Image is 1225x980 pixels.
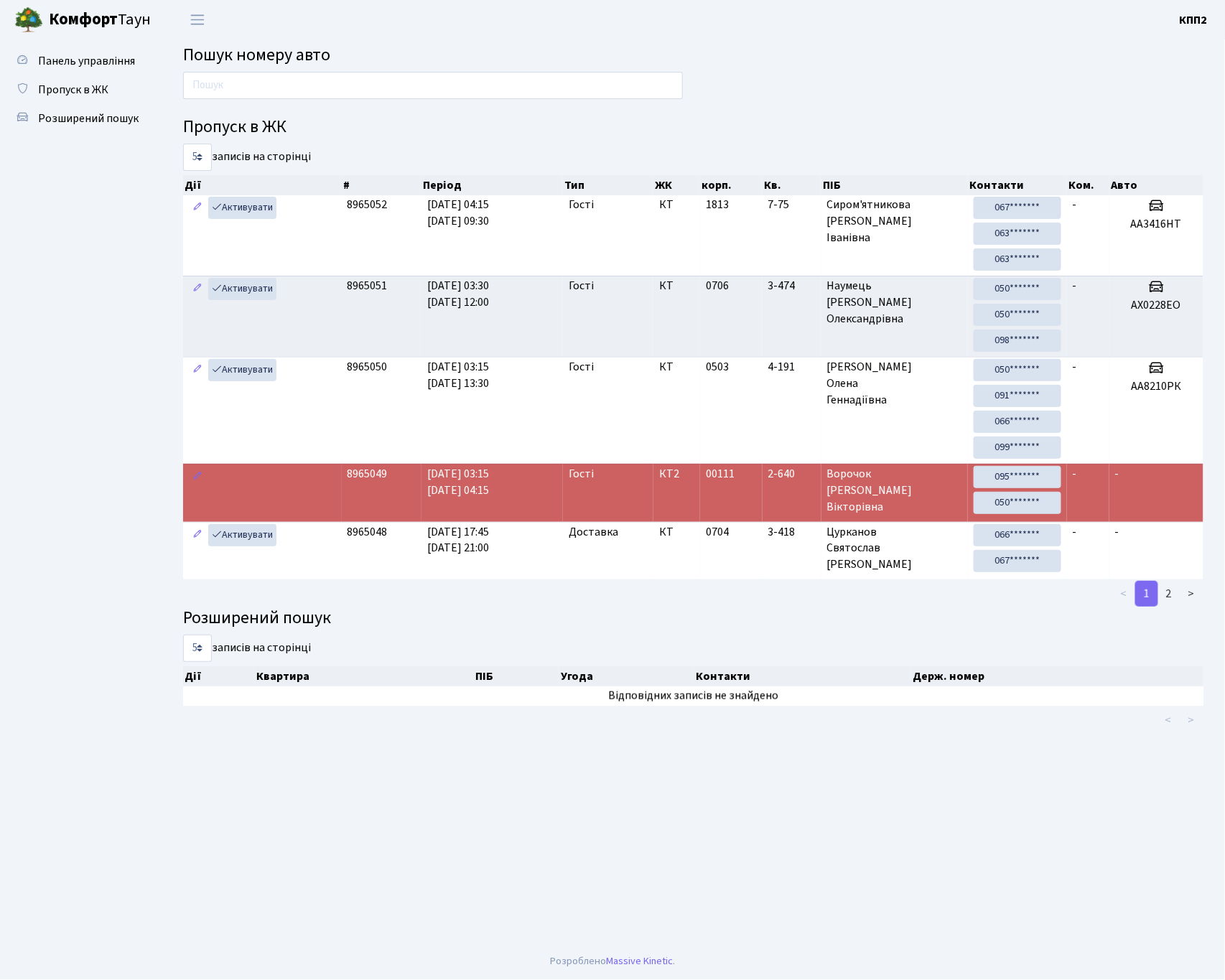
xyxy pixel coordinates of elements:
span: Ворочок [PERSON_NAME] Вікторівна [827,466,962,515]
a: Massive Kinetic [606,954,673,969]
a: Редагувати [189,197,206,219]
span: [DATE] 03:15 [DATE] 13:30 [427,359,489,391]
span: 8965050 [348,359,388,375]
a: Панель управління [7,47,151,75]
h5: АА3416НТ [1115,218,1198,231]
span: КТ2 [659,466,694,482]
span: 8965049 [348,466,388,482]
span: 0503 [706,359,729,375]
span: 00111 [706,466,735,482]
span: Доставка [569,524,618,541]
span: 7-75 [768,197,816,213]
span: [DATE] 03:15 [DATE] 04:15 [427,466,489,498]
a: 1 [1135,581,1158,607]
span: КТ [659,359,694,375]
h5: АХ0228ЕО [1115,299,1198,312]
span: - [1073,466,1077,482]
th: Контакти [969,175,1068,195]
span: - [1073,524,1077,540]
th: Квартира [255,666,474,686]
span: Розширений пошук [38,111,139,126]
label: записів на сторінці [183,635,311,662]
span: Гості [569,278,594,294]
a: Активувати [208,278,276,300]
th: Ком. [1067,175,1109,195]
th: Кв. [763,175,821,195]
select: записів на сторінці [183,144,212,171]
td: Відповідних записів не знайдено [183,686,1203,706]
span: КТ [659,524,694,541]
span: Гості [569,359,594,375]
span: 8965052 [348,197,388,213]
span: [DATE] 17:45 [DATE] 21:00 [427,524,489,556]
th: Держ. номер [911,666,1204,686]
span: Сиром'ятникова [PERSON_NAME] Іванівна [827,197,962,246]
b: КПП2 [1180,12,1208,28]
th: Період [421,175,563,195]
span: Таун [49,8,151,32]
th: Авто [1110,175,1204,195]
b: Комфорт [49,8,118,31]
span: Панель управління [38,53,135,69]
span: 0706 [706,278,729,294]
span: Пропуск в ЖК [38,82,108,98]
span: Пошук номеру авто [183,42,330,67]
span: Гості [569,466,594,482]
th: Дії [183,666,255,686]
input: Пошук [183,72,683,99]
label: записів на сторінці [183,144,311,171]
a: Редагувати [189,466,206,488]
h5: АА8210РК [1115,380,1198,393]
a: КПП2 [1180,11,1208,29]
span: 2-640 [768,466,816,482]
span: - [1115,524,1119,540]
div: Розроблено . [550,954,675,970]
span: 3-474 [768,278,816,294]
th: ЖК [653,175,700,195]
a: Активувати [208,524,276,546]
a: Редагувати [189,278,206,300]
span: Наумець [PERSON_NAME] Олександрівна [827,278,962,327]
span: КТ [659,197,694,213]
th: Контакти [694,666,911,686]
a: Редагувати [189,524,206,546]
span: [DATE] 04:15 [DATE] 09:30 [427,197,489,229]
th: ПІБ [821,175,968,195]
span: 3-418 [768,524,816,541]
th: ПІБ [474,666,560,686]
a: > [1180,581,1203,607]
span: 8965051 [348,278,388,294]
h4: Пропуск в ЖК [183,117,1203,138]
span: - [1073,197,1077,213]
span: Гості [569,197,594,213]
span: КТ [659,278,694,294]
span: 4-191 [768,359,816,375]
th: # [342,175,421,195]
span: - [1073,278,1077,294]
span: [DATE] 03:30 [DATE] 12:00 [427,278,489,310]
th: Тип [563,175,653,195]
button: Переключити навігацію [180,8,215,32]
a: Розширений пошук [7,104,151,133]
a: 2 [1158,581,1180,607]
a: Активувати [208,359,276,381]
span: 1813 [706,197,729,213]
img: logo.png [14,6,43,34]
span: 8965048 [348,524,388,540]
span: 0704 [706,524,729,540]
th: Дії [183,175,342,195]
span: Цурканов Святослав [PERSON_NAME] [827,524,962,574]
a: Пропуск в ЖК [7,75,151,104]
a: Активувати [208,197,276,219]
span: [PERSON_NAME] Олена Геннадіївна [827,359,962,409]
th: Угода [559,666,694,686]
h4: Розширений пошук [183,608,1203,629]
th: корп. [700,175,763,195]
span: - [1073,359,1077,375]
span: - [1115,466,1119,482]
a: Редагувати [189,359,206,381]
select: записів на сторінці [183,635,212,662]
